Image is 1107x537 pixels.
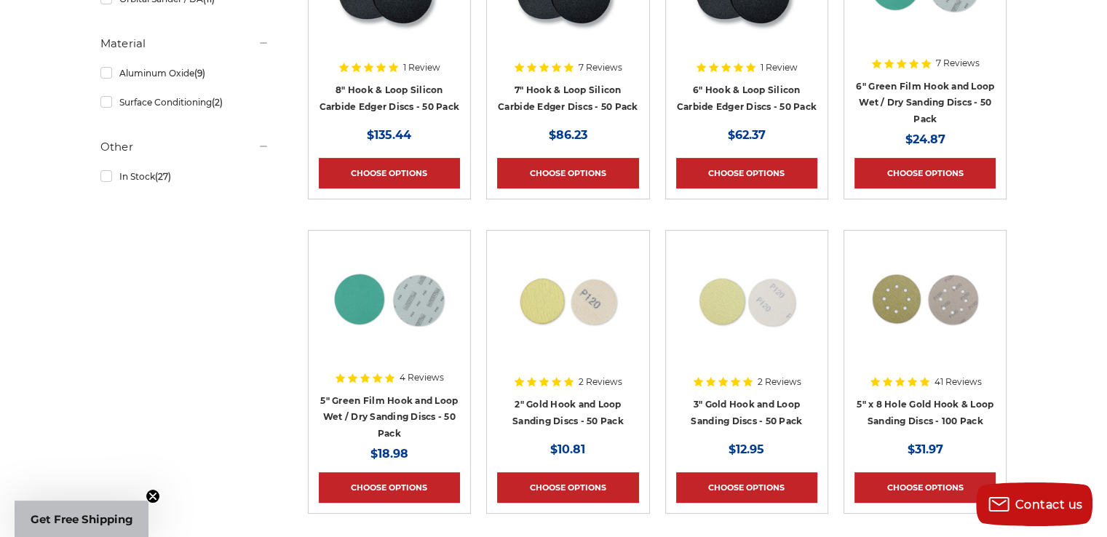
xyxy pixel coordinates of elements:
span: $62.37 [728,128,766,142]
span: 1 Review [403,63,440,72]
span: $18.98 [370,447,408,461]
a: 5 inch 8 hole gold velcro disc stack [854,241,996,382]
span: (27) [154,171,170,182]
a: 2 inch hook loop sanding discs gold [497,241,638,382]
span: (2) [211,97,222,108]
img: Side-by-side 5-inch green film hook and loop sanding disc p60 grit and loop back [331,241,448,357]
a: 2" Gold Hook and Loop Sanding Discs - 50 Pack [512,399,624,426]
a: 8" Hook & Loop Silicon Carbide Edger Discs - 50 Pack [320,84,459,112]
a: 3" Gold Hook and Loop Sanding Discs - 50 Pack [691,399,802,426]
span: (9) [194,68,205,79]
a: 7" Hook & Loop Silicon Carbide Edger Discs - 50 Pack [498,84,638,112]
img: 3 inch gold hook and loop sanding discs [689,241,805,357]
span: $10.81 [550,442,585,456]
a: 5" x 8 Hole Gold Hook & Loop Sanding Discs - 100 Pack [857,399,993,426]
span: Contact us [1015,498,1083,512]
span: 2 Reviews [579,378,622,386]
button: Contact us [976,482,1092,526]
a: 5" Green Film Hook and Loop Wet / Dry Sanding Discs - 50 Pack [320,395,458,439]
a: Choose Options [319,158,460,188]
span: $135.44 [367,128,411,142]
span: 2 Reviews [758,378,801,386]
a: Choose Options [676,158,817,188]
a: In Stock [100,164,269,189]
a: 6" Hook & Loop Silicon Carbide Edger Discs - 50 Pack [677,84,817,112]
h5: Material [100,35,269,52]
a: Choose Options [319,472,460,503]
a: Choose Options [854,158,996,188]
a: Choose Options [854,472,996,503]
span: $24.87 [905,132,945,146]
img: 2 inch hook loop sanding discs gold [509,241,626,357]
div: Get Free ShippingClose teaser [15,501,148,537]
a: 6" Green Film Hook and Loop Wet / Dry Sanding Discs - 50 Pack [856,81,994,124]
h5: Other [100,138,269,156]
a: Aluminum Oxide [100,60,269,86]
span: $12.95 [729,442,764,456]
a: Side-by-side 5-inch green film hook and loop sanding disc p60 grit and loop back [319,241,460,382]
span: $31.97 [908,442,943,456]
span: 7 Reviews [579,63,622,72]
a: 3 inch gold hook and loop sanding discs [676,241,817,382]
a: Surface Conditioning [100,89,269,115]
img: 5 inch 8 hole gold velcro disc stack [867,241,983,357]
span: $86.23 [549,128,587,142]
a: Choose Options [676,472,817,503]
a: Choose Options [497,472,638,503]
span: 41 Reviews [935,378,982,386]
span: 1 Review [761,63,798,72]
a: Choose Options [497,158,638,188]
span: Get Free Shipping [31,512,133,526]
button: Close teaser [146,489,160,504]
